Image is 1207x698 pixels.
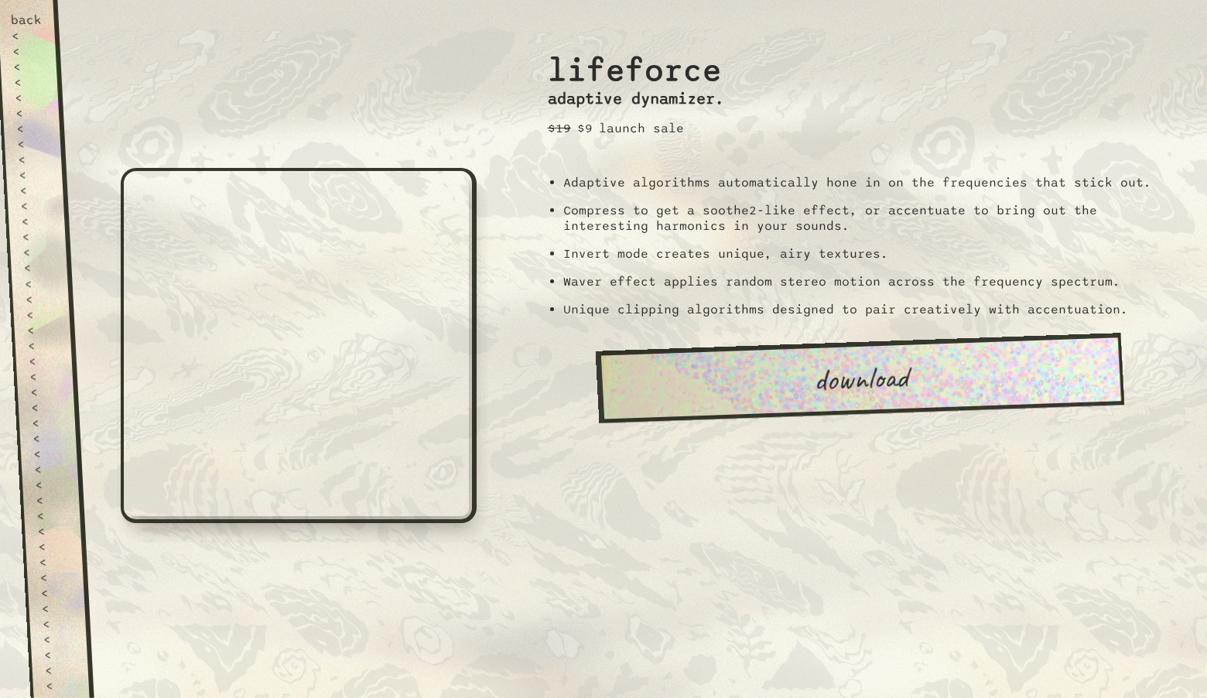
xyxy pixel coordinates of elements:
div: < [42,616,74,631]
a: download [596,333,1125,423]
div: < [35,477,67,492]
div: back [10,12,42,28]
div: < [20,198,52,214]
li: Adaptive algorithms automatically hone in on the frequencies that stick out. [563,175,1188,190]
div: < [22,229,53,245]
li: Compress to get a soothe2-like effect, or accentuate to bring out the interesting harmonics in yo... [563,203,1188,234]
div: < [37,523,69,539]
div: < [41,600,73,616]
h3: adaptive dynamizer. [548,90,724,108]
div: < [12,43,43,59]
div: < [29,368,60,384]
div: < [43,647,75,662]
li: Unique clipping algorithms designed to pair creatively with accentuation. [563,302,1188,317]
div: < [19,183,51,198]
div: < [39,554,70,570]
div: < [27,337,59,353]
div: < [31,415,63,430]
div: < [25,291,56,306]
div: < [24,275,56,291]
div: < [13,74,45,90]
div: < [44,662,76,678]
div: < [21,214,53,229]
div: < [32,430,64,446]
div: < [19,167,50,183]
div: < [23,260,55,275]
div: < [18,152,50,167]
div: < [16,121,48,136]
div: < [26,322,58,337]
div: < [36,492,67,508]
p: launch sale [599,121,684,136]
div: < [26,306,57,322]
div: < [36,508,68,523]
iframe: lifeforce [121,168,477,523]
div: < [38,539,70,554]
div: < [12,59,44,74]
div: < [40,585,72,600]
li: Waver effect applies random stereo motion across the frequency spectrum. [563,274,1188,289]
div: < [29,384,61,399]
div: < [14,90,46,105]
li: Invert mode creates unique, airy textures. [563,246,1188,262]
div: < [45,678,77,693]
div: < [17,136,49,152]
div: < [34,461,66,477]
div: < [33,446,65,461]
div: < [28,353,60,368]
div: < [22,245,54,260]
p: $9 [577,121,593,136]
div: < [30,399,62,415]
h2: lifeforce [548,35,724,90]
div: < [15,105,46,121]
div: < [39,570,71,585]
div: < [43,631,74,647]
p: $19 [548,121,571,136]
div: < [11,28,43,43]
